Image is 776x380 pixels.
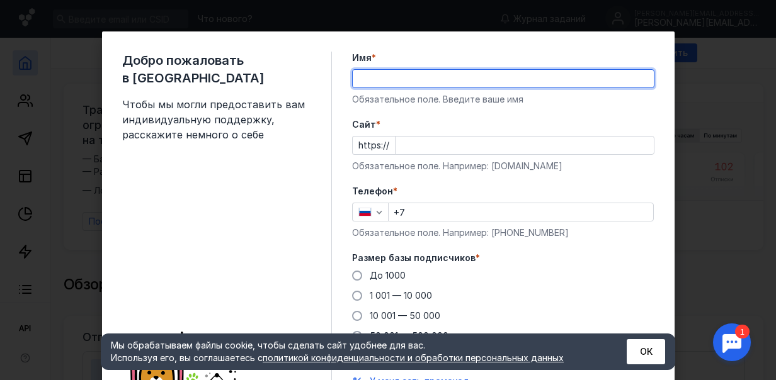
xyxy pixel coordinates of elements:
span: Размер базы подписчиков [352,252,476,264]
a: политикой конфиденциальности и обработки персональных данных [263,352,564,363]
span: 50 001 — 500 000 [370,330,448,341]
span: 10 001 — 50 000 [370,310,440,321]
span: Имя [352,52,372,64]
div: Обязательное поле. Например: [PHONE_NUMBER] [352,226,654,239]
div: 1 [28,8,43,21]
button: ОК [627,339,665,364]
div: Обязательное поле. Например: [DOMAIN_NAME] [352,160,654,172]
span: Чтобы мы могли предоставить вам индивидуальную поддержку, расскажите немного о себе [122,97,311,142]
span: Cайт [352,118,376,131]
span: 1 001 — 10 000 [370,290,432,301]
span: До 1000 [370,270,406,281]
span: Телефон [352,185,393,198]
div: Обязательное поле. Введите ваше имя [352,93,654,106]
span: Добро пожаловать в [GEOGRAPHIC_DATA] [122,52,311,87]
div: Мы обрабатываем файлы cookie, чтобы сделать сайт удобнее для вас. Используя его, вы соглашаетесь c [111,339,596,364]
